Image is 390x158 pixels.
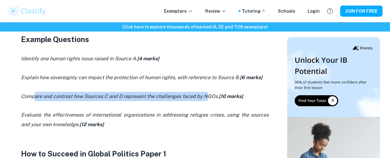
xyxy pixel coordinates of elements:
p: Exemplars [164,8,193,15]
strong: [4 marks] [137,56,159,62]
button: JOIN FOR FREE [340,6,383,17]
i: Evaluate the effectiveness of international organizations in addressing refugee crises, using the... [21,112,269,127]
img: Clastify logo [7,5,47,17]
a: Schools [278,8,295,15]
button: Help and Feedback [325,6,335,16]
strong: Example Questions [21,35,89,44]
h6: Click here to explore thousands of marked IA, EE and TOK exemplars ! [1,23,389,30]
strong: [6 marks] [240,75,262,80]
a: Login [308,8,320,15]
strong: [10 marks] [219,93,243,99]
strong: [12 marks] [80,122,104,127]
i: Compare and contrast how Sources C and D represent the challenges faced by NGOs. [21,93,243,99]
i: Explain how sovereignty can impact the protection of human rights, with reference to Source B. [21,75,262,80]
a: Tutoring [242,8,266,15]
p: Review [205,8,226,15]
i: Identify one human rights issue raised in Source A. [21,56,159,62]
